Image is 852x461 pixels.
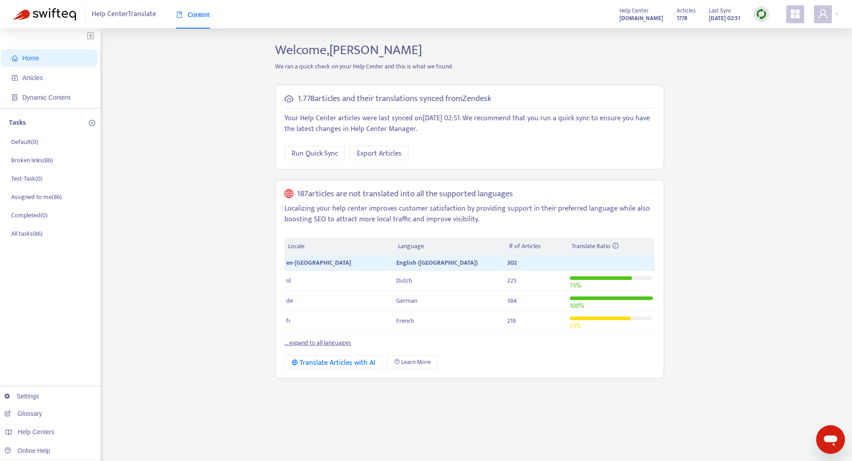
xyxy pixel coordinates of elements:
[11,156,53,165] p: Broken links ( 86 )
[396,296,417,306] span: German
[286,275,291,286] span: nl
[11,229,42,238] p: All tasks ( 86 )
[284,146,345,160] button: Run Quick Sync
[350,146,409,160] button: Export Articles
[12,55,18,61] span: home
[572,241,651,251] div: Translate Ratio
[816,425,845,454] iframe: Schaltfläche zum Öffnen des Messaging-Fensters
[284,238,394,255] th: Locale
[284,113,655,135] p: Your Help Center articles were last synced on [DATE] 02:51 . We recommend that you run a quick sy...
[22,55,39,62] span: Home
[11,192,62,202] p: Assigned to me ( 86 )
[22,74,43,81] span: Articles
[818,8,828,19] span: user
[284,338,351,348] a: ... expand to all languages
[4,447,50,454] a: Online Help
[284,203,655,225] p: Localizing your help center improves customer satisfaction by providing support in their preferre...
[298,94,492,104] h5: 1.778 articles and their translations synced from Zendesk
[9,118,26,128] p: Tasks
[284,94,293,103] span: cloud-sync
[507,296,517,306] span: 384
[284,189,293,199] span: global
[677,6,695,16] span: Articles
[619,13,663,23] a: [DOMAIN_NAME]
[92,6,156,23] span: Help Center Translate
[292,148,338,159] span: Run Quick Sync
[11,211,47,220] p: Completed ( 0 )
[292,357,375,368] div: Translate Articles with AI
[176,12,182,18] span: book
[790,8,801,19] span: appstore
[396,275,412,286] span: Dutch
[507,316,516,326] span: 219
[401,357,431,367] span: Learn More
[12,75,18,81] span: account-book
[387,355,438,369] a: Learn More
[570,280,581,291] span: 75 %
[505,238,568,255] th: # of Articles
[268,62,671,71] p: We ran a quick check on your Help Center and this is what we found
[89,120,95,126] span: plus-circle
[286,316,291,326] span: fr
[13,8,76,21] img: Swifteq
[394,238,505,255] th: Language
[570,321,581,331] span: 73 %
[12,94,18,101] span: container
[756,8,767,20] img: sync.dc5367851b00ba804db3.png
[570,300,584,311] span: 100 %
[396,258,478,268] span: English ([GEOGRAPHIC_DATA])
[176,11,210,18] span: Content
[286,258,351,268] span: en-[GEOGRAPHIC_DATA]
[22,94,70,101] span: Dynamic Content
[11,137,38,147] p: Default ( 0 )
[286,296,293,306] span: de
[709,13,740,23] strong: [DATE] 02:51
[4,410,42,417] a: Glossary
[507,275,517,286] span: 225
[619,6,649,16] span: Help Center
[4,393,39,400] a: Settings
[297,189,513,199] h5: 187 articles are not translated into all the supported languages
[11,174,42,183] p: Test-Task ( 0 )
[284,355,382,369] button: Translate Articles with AI
[709,6,732,16] span: Last Sync
[507,258,517,268] span: 302
[275,39,422,61] span: Welcome, [PERSON_NAME]
[677,13,687,23] strong: 1778
[396,316,414,326] span: French
[357,148,402,159] span: Export Articles
[18,428,55,436] span: Help Centers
